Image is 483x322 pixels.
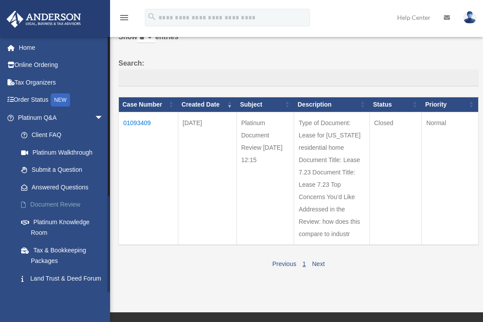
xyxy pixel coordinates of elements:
[422,97,479,112] th: Priority: activate to sort column ascending
[118,57,479,86] label: Search:
[6,74,117,91] a: Tax Organizers
[95,109,112,127] span: arrow_drop_down
[119,97,178,112] th: Case Number: activate to sort column ascending
[119,15,129,23] a: menu
[369,97,421,112] th: Status: activate to sort column ascending
[12,161,117,179] a: Submit a Question
[12,213,117,241] a: Platinum Knowledge Room
[178,112,236,245] td: [DATE]
[12,241,117,270] a: Tax & Bookkeeping Packages
[4,11,84,28] img: Anderson Advisors Platinum Portal
[6,56,117,74] a: Online Ordering
[312,260,325,267] a: Next
[463,11,476,24] img: User Pic
[178,97,236,112] th: Created Date: activate to sort column ascending
[294,97,369,112] th: Description: activate to sort column ascending
[51,93,70,107] div: NEW
[294,112,369,245] td: Type of Document: Lease for [US_STATE] residential home Document Title: Lease 7.23 Document Title...
[6,109,117,126] a: Platinum Q&Aarrow_drop_down
[12,270,117,287] a: Land Trust & Deed Forum
[137,33,155,43] select: Showentries
[118,70,479,86] input: Search:
[12,196,117,214] a: Document Review
[147,12,157,22] i: search
[236,97,294,112] th: Subject: activate to sort column ascending
[6,39,117,56] a: Home
[118,31,479,52] label: Show entries
[12,287,117,305] a: Portal Feedback
[119,12,129,23] i: menu
[6,91,117,109] a: Order StatusNEW
[119,112,178,245] td: 01093409
[422,112,479,245] td: Normal
[272,260,296,267] a: Previous
[12,126,117,144] a: Client FAQ
[236,112,294,245] td: Platinum Document Review [DATE] 12:15
[302,260,306,267] a: 1
[12,178,112,196] a: Answered Questions
[12,144,117,161] a: Platinum Walkthrough
[369,112,421,245] td: Closed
